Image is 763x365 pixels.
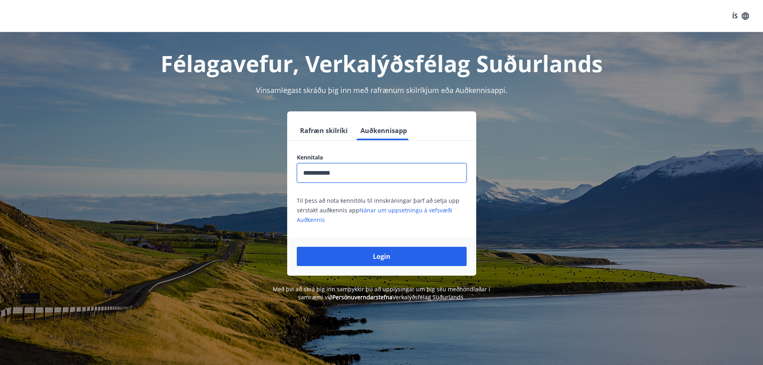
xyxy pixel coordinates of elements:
[273,285,490,301] span: Með því að skrá þig inn samþykkir þú að upplýsingar um þig séu meðhöndlaðar í samræmi við Verkalý...
[256,85,507,95] span: Vinsamlegast skráðu þig inn með rafrænum skilríkjum eða Auðkennisappi.
[332,293,393,301] a: Persónuverndarstefna
[297,121,351,140] button: Rafræn skilríki
[297,247,467,266] button: Login
[103,48,660,79] h1: Félagavefur, Verkalýðsfélag Suðurlands
[728,9,753,23] button: ÍS
[297,153,467,161] label: Kennitala
[297,206,452,224] a: Nánar um uppsetningu á vefsvæði Auðkennis
[297,197,459,224] span: Til þess að nota kennitölu til innskráningar þarf að setja upp sérstakt auðkennis app
[357,121,410,140] button: Auðkennisapp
